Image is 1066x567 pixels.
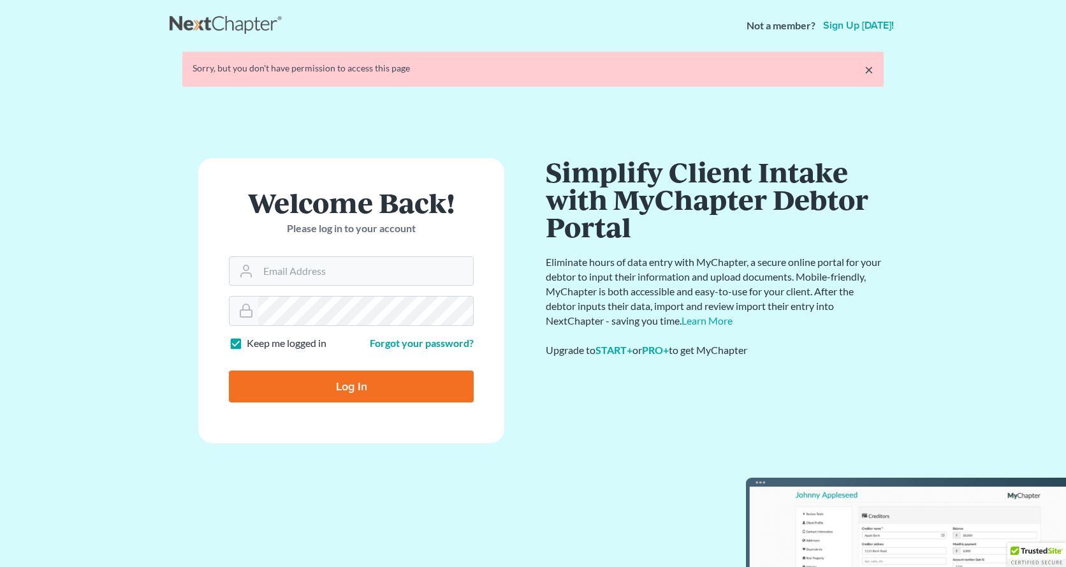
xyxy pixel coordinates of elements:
[229,371,474,402] input: Log In
[1007,543,1066,567] div: TrustedSite Certified
[258,257,473,285] input: Email Address
[193,62,873,75] div: Sorry, but you don't have permission to access this page
[546,158,884,240] h1: Simplify Client Intake with MyChapter Debtor Portal
[642,344,669,356] a: PRO+
[747,18,815,33] strong: Not a member?
[370,337,474,349] a: Forgot your password?
[865,62,873,77] a: ×
[682,314,733,327] a: Learn More
[595,344,632,356] a: START+
[546,255,884,328] p: Eliminate hours of data entry with MyChapter, a secure online portal for your debtor to input the...
[821,20,896,31] a: Sign up [DATE]!
[229,189,474,216] h1: Welcome Back!
[247,336,326,351] label: Keep me logged in
[546,343,884,358] div: Upgrade to or to get MyChapter
[229,221,474,236] p: Please log in to your account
